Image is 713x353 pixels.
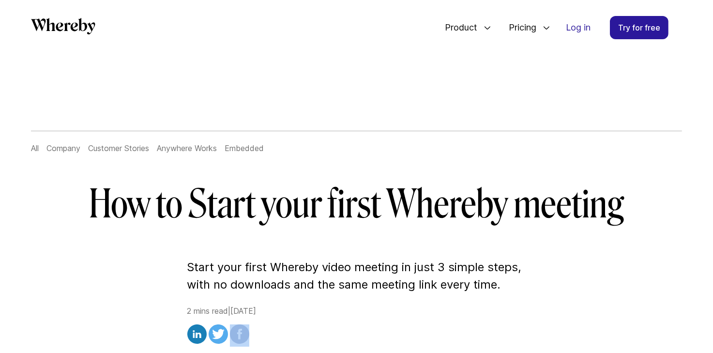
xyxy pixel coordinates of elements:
div: 2 mins read | [DATE] [187,305,526,347]
span: Product [435,12,480,44]
a: Company [46,143,80,153]
a: Anywhere Works [157,143,217,153]
a: Log in [558,16,598,39]
p: Start your first Whereby video meeting in just 3 simple steps, with no downloads and the same mee... [187,259,526,293]
a: Whereby [31,18,95,38]
a: Embedded [225,143,264,153]
a: Try for free [610,16,668,39]
svg: Whereby [31,18,95,34]
a: All [31,143,39,153]
span: Pricing [499,12,539,44]
img: linkedin [187,324,207,344]
img: twitter [209,324,228,344]
img: facebook [230,324,249,344]
h1: How to Start your first Whereby meeting [78,181,636,228]
a: Customer Stories [88,143,149,153]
